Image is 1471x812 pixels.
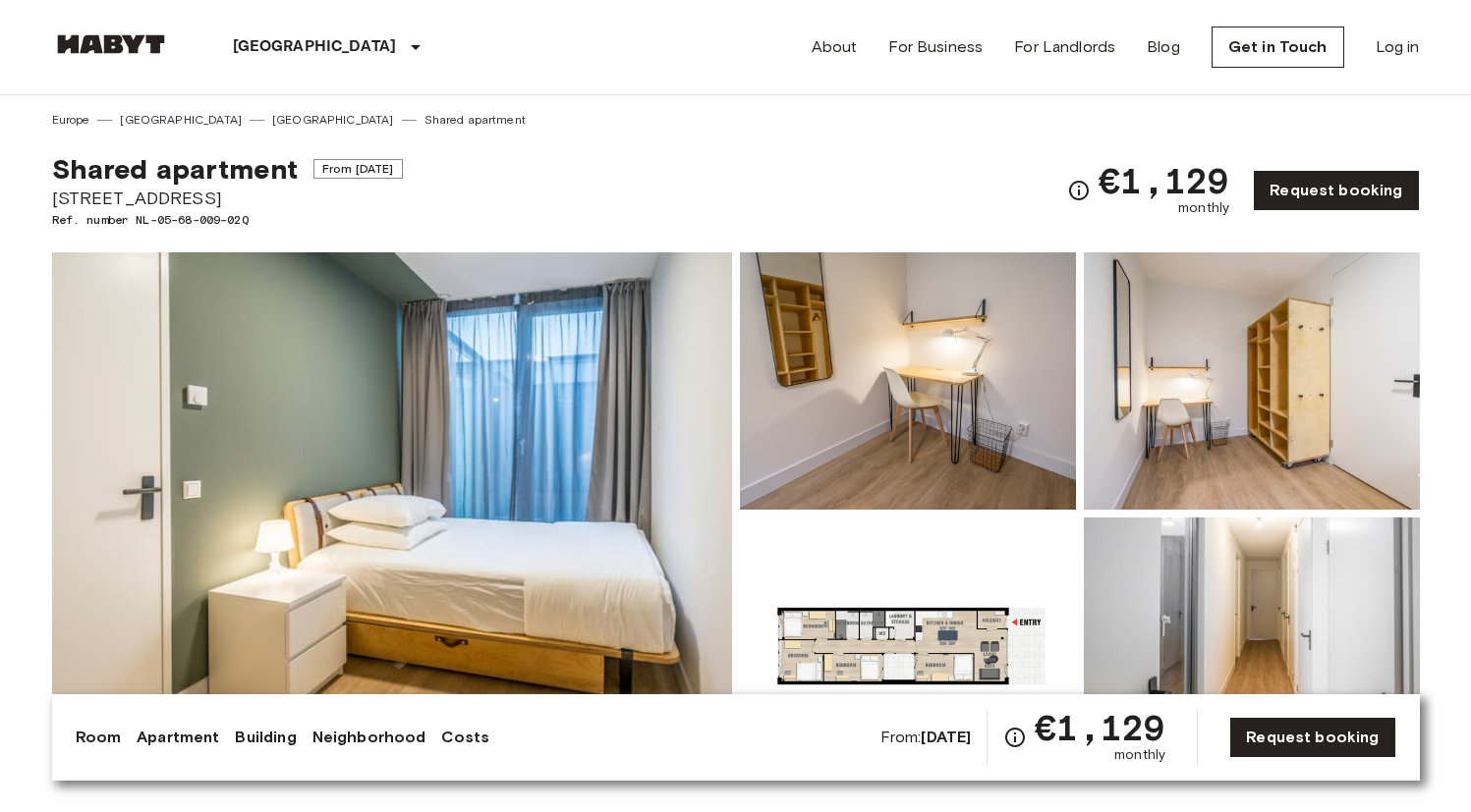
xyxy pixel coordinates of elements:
[52,34,170,54] img: Habyt
[1253,170,1419,211] a: Request booking
[1376,35,1420,59] a: Log in
[1084,252,1420,510] img: Picture of unit NL-05-68-009-02Q
[52,186,403,211] span: [STREET_ADDRESS]
[1178,198,1229,218] span: monthly
[880,727,972,748] span: From:
[137,726,219,749] a: Apartment
[1114,745,1165,765] span: monthly
[1212,27,1344,68] a: Get in Touch
[740,517,1076,775] img: Picture of unit NL-05-68-009-02Q
[921,728,971,746] b: [DATE]
[235,726,296,749] a: Building
[52,152,298,186] span: Shared apartment
[1084,517,1420,775] img: Picture of unit NL-05-68-009-02Q
[1229,717,1395,758] a: Request booking
[1099,163,1229,198] span: €1,129
[424,111,526,129] a: Shared apartment
[1147,35,1180,59] a: Blog
[888,35,983,59] a: For Business
[312,726,426,749] a: Neighborhood
[313,159,403,179] span: From [DATE]
[52,211,403,229] span: Ref. number NL-05-68-009-02Q
[1067,179,1091,202] svg: Check cost overview for full price breakdown. Please note that discounts apply to new joiners onl...
[441,726,489,749] a: Costs
[120,111,242,129] a: [GEOGRAPHIC_DATA]
[812,35,858,59] a: About
[1014,35,1115,59] a: For Landlords
[272,111,394,129] a: [GEOGRAPHIC_DATA]
[52,111,90,129] a: Europe
[76,726,122,749] a: Room
[233,35,397,59] p: [GEOGRAPHIC_DATA]
[1035,710,1165,745] span: €1,129
[740,252,1076,510] img: Picture of unit NL-05-68-009-02Q
[1003,726,1027,749] svg: Check cost overview for full price breakdown. Please note that discounts apply to new joiners onl...
[52,252,732,775] img: Marketing picture of unit NL-05-68-009-02Q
